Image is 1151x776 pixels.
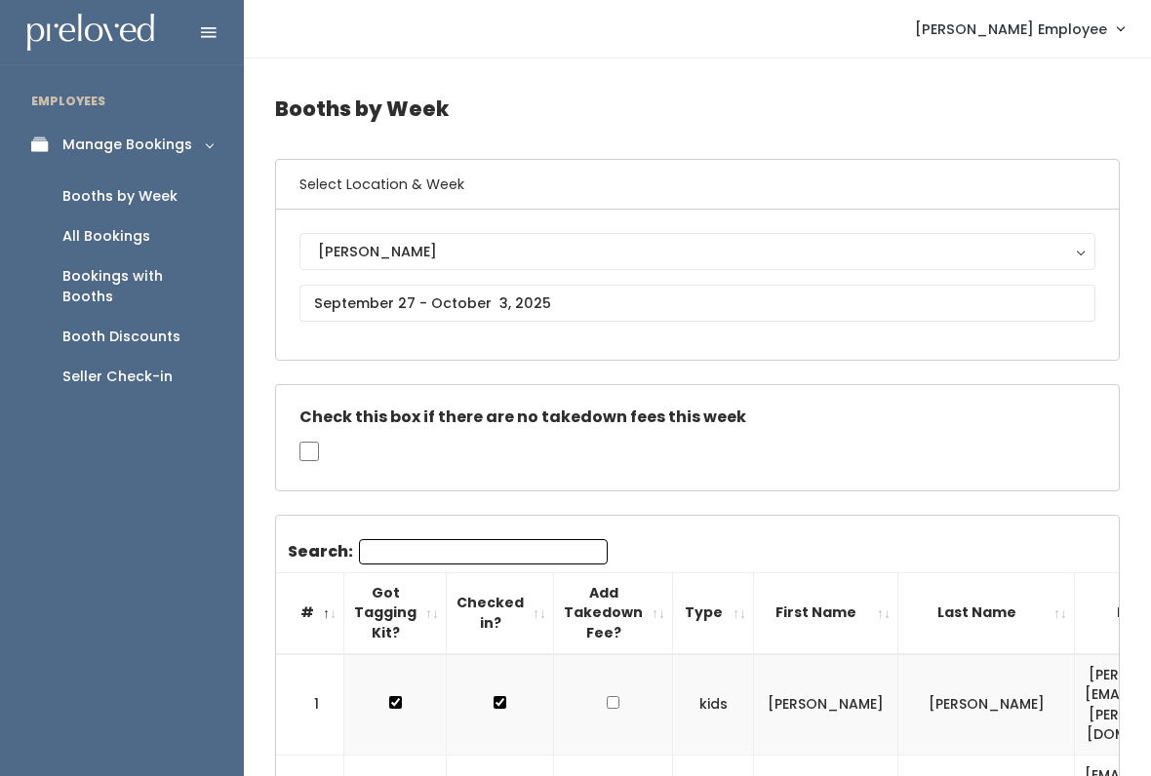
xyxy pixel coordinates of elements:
[62,266,213,307] div: Bookings with Booths
[359,539,608,564] input: Search:
[915,19,1107,40] span: [PERSON_NAME] Employee
[276,572,344,653] th: #: activate to sort column descending
[62,367,173,387] div: Seller Check-in
[895,8,1143,50] a: [PERSON_NAME] Employee
[299,285,1095,322] input: September 27 - October 3, 2025
[754,572,898,653] th: First Name: activate to sort column ascending
[344,572,447,653] th: Got Tagging Kit?: activate to sort column ascending
[62,226,150,247] div: All Bookings
[299,408,1095,426] h5: Check this box if there are no takedown fees this week
[276,160,1119,210] h6: Select Location & Week
[288,539,608,564] label: Search:
[62,186,178,207] div: Booths by Week
[898,654,1075,756] td: [PERSON_NAME]
[673,572,754,653] th: Type: activate to sort column ascending
[299,233,1095,270] button: [PERSON_NAME]
[554,572,673,653] th: Add Takedown Fee?: activate to sort column ascending
[754,654,898,756] td: [PERSON_NAME]
[27,14,154,52] img: preloved logo
[62,135,192,155] div: Manage Bookings
[673,654,754,756] td: kids
[898,572,1075,653] th: Last Name: activate to sort column ascending
[318,241,1077,262] div: [PERSON_NAME]
[62,327,180,347] div: Booth Discounts
[276,654,344,756] td: 1
[447,572,554,653] th: Checked in?: activate to sort column ascending
[275,82,1120,136] h4: Booths by Week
